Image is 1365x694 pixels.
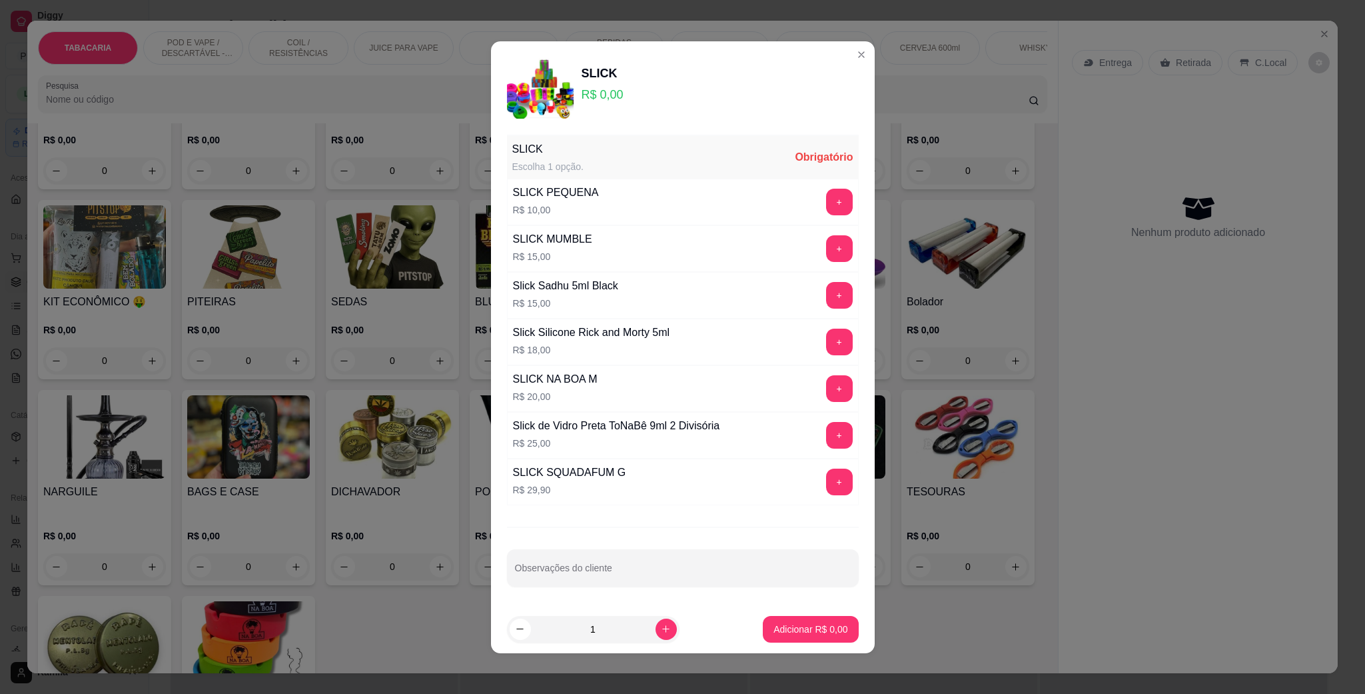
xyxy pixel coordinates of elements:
[513,418,720,434] div: Slick de Vidro Preta ToNaBê 9ml 2 Divisória
[513,185,599,201] div: SLICK PEQUENA
[510,619,531,640] button: decrease-product-quantity
[513,278,618,294] div: Slick Sadhu 5ml Black
[826,189,853,215] button: add
[826,375,853,402] button: add
[512,141,584,157] div: SLICK
[513,203,599,217] p: R$ 10,00
[513,250,592,263] p: R$ 15,00
[513,437,720,450] p: R$ 25,00
[851,44,872,65] button: Close
[513,297,618,310] p: R$ 15,00
[513,231,592,247] div: SLICK MUMBLE
[826,235,853,262] button: add
[582,85,624,104] p: R$ 0,00
[773,623,847,636] p: Adicionar R$ 0,00
[513,343,670,357] p: R$ 18,00
[795,149,853,165] div: Obrigatório
[512,160,584,173] div: Escolha 1 opção.
[826,422,853,449] button: add
[513,325,670,341] div: Slick Silicone Rick and Morty 5ml
[656,619,677,640] button: increase-product-quantity
[507,52,574,119] img: product-image
[513,465,626,481] div: SLICK SQUADAFUM G
[763,616,858,643] button: Adicionar R$ 0,00
[515,567,851,580] input: Observações do cliente
[826,329,853,355] button: add
[582,64,624,83] div: SLICK
[513,483,626,497] p: R$ 29,90
[513,371,598,387] div: SLICK NA BOA M
[826,469,853,495] button: add
[826,282,853,309] button: add
[513,390,598,403] p: R$ 20,00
